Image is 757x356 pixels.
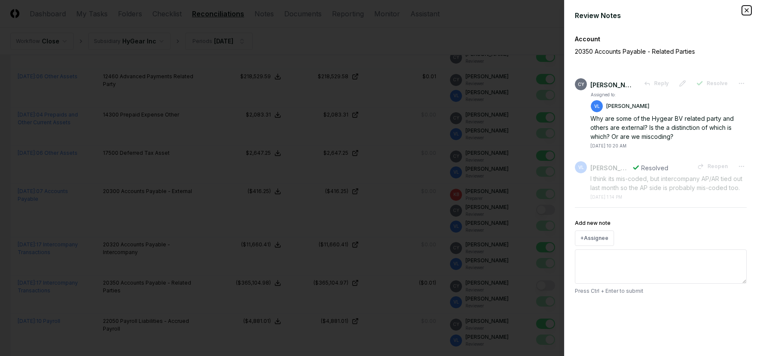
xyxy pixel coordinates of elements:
[575,10,747,21] div: Review Notes
[578,164,584,171] span: VL
[578,81,584,88] span: CY
[639,76,674,91] button: Reply
[606,102,649,110] p: [PERSON_NAME]
[590,80,633,89] div: [PERSON_NAME]
[590,143,627,149] div: [DATE] 10:20 AM
[590,194,622,200] div: [DATE] 1:14 PM
[641,163,668,172] div: Resolved
[590,163,629,172] div: [PERSON_NAME]
[594,103,600,110] span: VL
[575,230,614,246] button: +Assignee
[707,80,728,87] span: Resolve
[575,287,747,295] p: Press Ctrl + Enter to submit
[575,220,611,226] label: Add new note
[575,47,717,56] p: 20350 Accounts Payable - Related Parties
[590,91,650,98] td: Assigned to:
[692,159,733,174] button: Reopen
[575,34,747,43] div: Account
[590,114,747,141] div: Why are some of the Hygear BV related party and others are external? Is the a distinction of whic...
[691,76,733,91] button: Resolve
[590,174,747,192] div: I think its mis-coded, but intercompany AP/AR tied out last month so the AP side is probably mis-...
